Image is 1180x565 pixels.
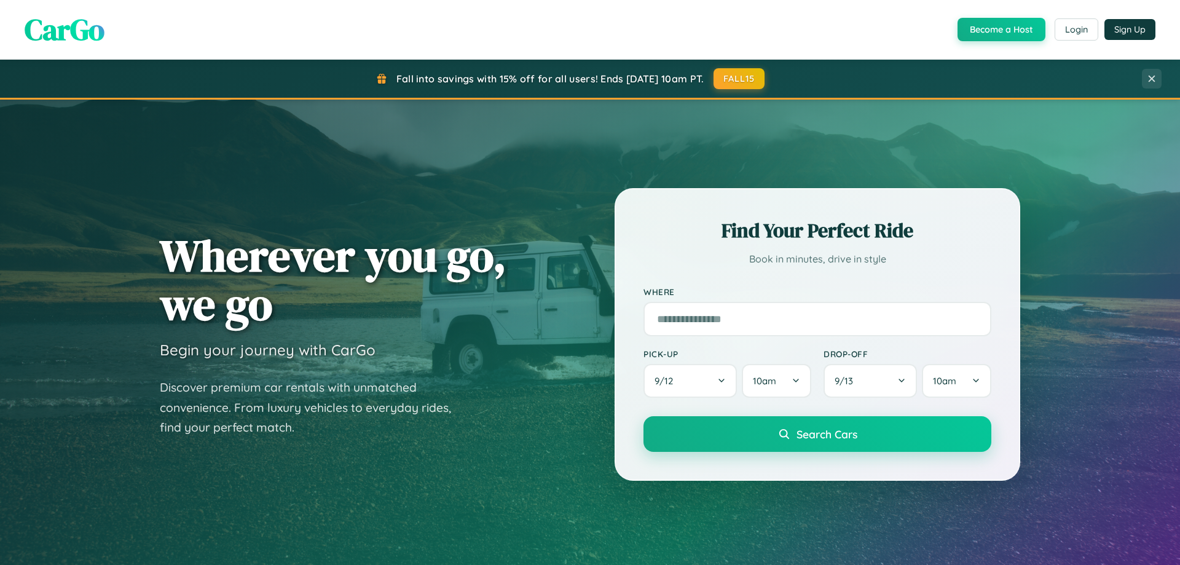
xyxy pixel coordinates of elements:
[160,341,376,359] h3: Begin your journey with CarGo
[922,364,991,398] button: 10am
[655,375,679,387] span: 9 / 12
[835,375,859,387] span: 9 / 13
[643,416,991,452] button: Search Cars
[714,68,765,89] button: FALL15
[643,286,991,297] label: Where
[824,364,917,398] button: 9/13
[643,217,991,244] h2: Find Your Perfect Ride
[643,250,991,268] p: Book in minutes, drive in style
[643,349,811,359] label: Pick-up
[396,73,704,85] span: Fall into savings with 15% off for all users! Ends [DATE] 10am PT.
[25,9,104,50] span: CarGo
[160,377,467,438] p: Discover premium car rentals with unmatched convenience. From luxury vehicles to everyday rides, ...
[742,364,811,398] button: 10am
[643,364,737,398] button: 9/12
[796,427,857,441] span: Search Cars
[1104,19,1155,40] button: Sign Up
[958,18,1045,41] button: Become a Host
[824,349,991,359] label: Drop-off
[1055,18,1098,41] button: Login
[160,231,506,328] h1: Wherever you go, we go
[933,375,956,387] span: 10am
[753,375,776,387] span: 10am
